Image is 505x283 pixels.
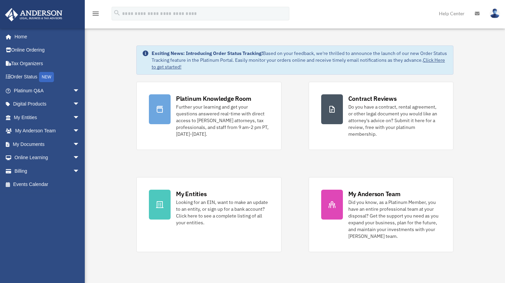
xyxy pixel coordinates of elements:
span: arrow_drop_down [73,137,86,151]
a: Platinum Q&Aarrow_drop_down [5,84,90,97]
strong: Exciting News: Introducing Order Status Tracking! [152,50,263,56]
a: Order StatusNEW [5,70,90,84]
span: arrow_drop_down [73,124,86,138]
i: menu [92,10,100,18]
div: Looking for an EIN, want to make an update to an entity, or sign up for a bank account? Click her... [176,199,269,226]
div: Contract Reviews [348,94,397,103]
img: User Pic [490,8,500,18]
a: Home [5,30,86,43]
div: My Anderson Team [348,190,401,198]
a: My Entities Looking for an EIN, want to make an update to an entity, or sign up for a bank accoun... [136,177,281,252]
a: My Documentsarrow_drop_down [5,137,90,151]
div: Platinum Knowledge Room [176,94,251,103]
div: Do you have a contract, rental agreement, or other legal document you would like an attorney's ad... [348,103,441,137]
a: Billingarrow_drop_down [5,164,90,178]
div: Based on your feedback, we're thrilled to announce the launch of our new Order Status Tracking fe... [152,50,448,70]
a: Click Here to get started! [152,57,445,70]
span: arrow_drop_down [73,111,86,125]
a: Events Calendar [5,178,90,191]
span: arrow_drop_down [73,84,86,98]
a: My Entitiesarrow_drop_down [5,111,90,124]
div: Did you know, as a Platinum Member, you have an entire professional team at your disposal? Get th... [348,199,441,240]
img: Anderson Advisors Platinum Portal [3,8,64,21]
div: NEW [39,72,54,82]
a: Online Ordering [5,43,90,57]
div: Further your learning and get your questions answered real-time with direct access to [PERSON_NAM... [176,103,269,137]
span: arrow_drop_down [73,164,86,178]
div: My Entities [176,190,207,198]
a: My Anderson Teamarrow_drop_down [5,124,90,138]
a: Online Learningarrow_drop_down [5,151,90,165]
a: My Anderson Team Did you know, as a Platinum Member, you have an entire professional team at your... [309,177,454,252]
i: search [113,9,121,17]
a: Digital Productsarrow_drop_down [5,97,90,111]
a: Tax Organizers [5,57,90,70]
span: arrow_drop_down [73,151,86,165]
a: Contract Reviews Do you have a contract, rental agreement, or other legal document you would like... [309,82,454,150]
a: menu [92,12,100,18]
span: arrow_drop_down [73,97,86,111]
a: Platinum Knowledge Room Further your learning and get your questions answered real-time with dire... [136,82,281,150]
